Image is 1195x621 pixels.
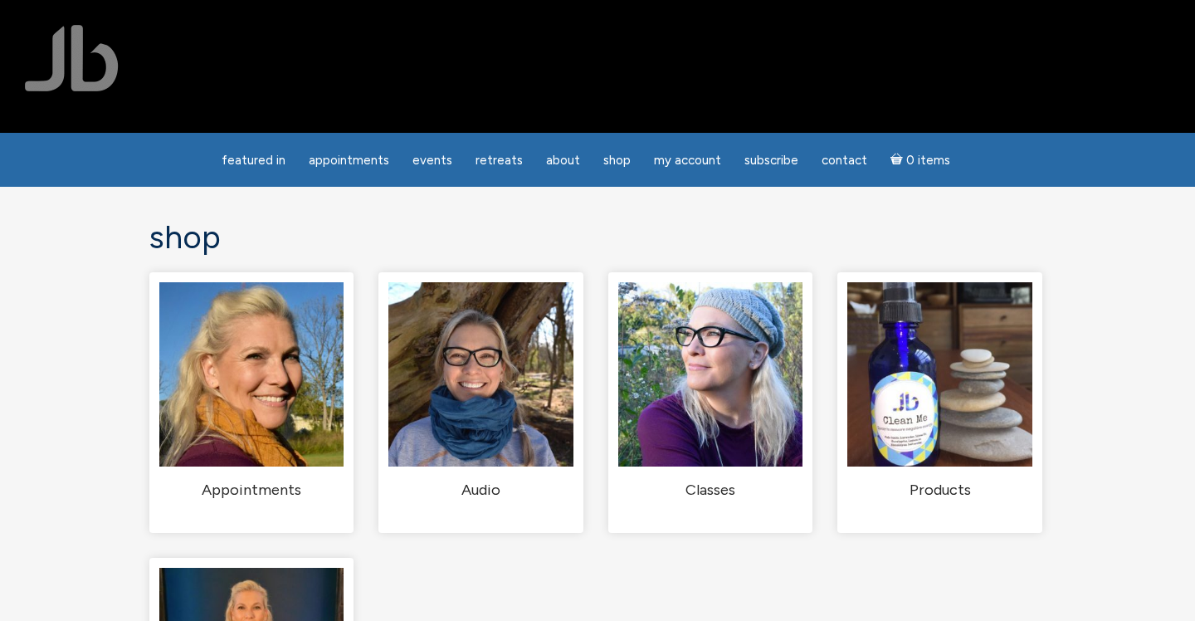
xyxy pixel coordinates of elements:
a: Cart0 items [880,143,960,177]
a: Shop [593,144,641,177]
a: featured in [212,144,295,177]
h1: Shop [149,220,1046,256]
a: Visit product category Classes [618,282,802,501]
img: Classes [618,282,802,467]
img: Audio [388,282,573,467]
a: Visit product category Products [847,282,1032,501]
h2: Appointments [159,481,344,501]
span: 0 items [906,154,950,167]
img: Jamie Butler. The Everyday Medium [25,25,119,91]
img: Products [847,282,1032,467]
a: Visit product category Audio [388,282,573,501]
h2: Audio [388,481,573,501]
a: Subscribe [734,144,808,177]
span: Retreats [476,153,523,168]
a: Visit product category Appointments [159,282,344,501]
a: About [536,144,590,177]
a: Events [402,144,462,177]
a: Contact [812,144,877,177]
span: Appointments [309,153,389,168]
span: Subscribe [744,153,798,168]
span: Events [412,153,452,168]
a: Appointments [299,144,399,177]
h2: Classes [618,481,802,501]
h2: Products [847,481,1032,501]
i: Cart [890,153,906,168]
img: Appointments [159,282,344,467]
span: Shop [603,153,631,168]
span: featured in [222,153,285,168]
a: My Account [644,144,731,177]
span: My Account [654,153,721,168]
a: Retreats [466,144,533,177]
span: Contact [822,153,867,168]
span: About [546,153,580,168]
